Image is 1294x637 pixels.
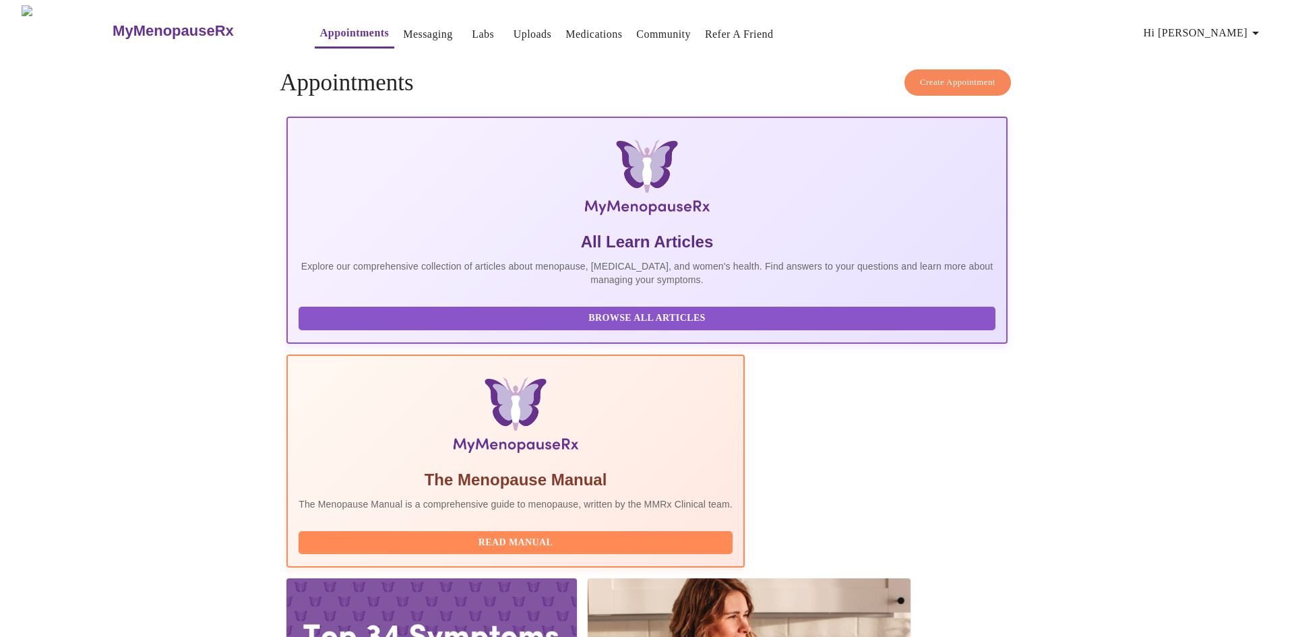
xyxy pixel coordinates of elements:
button: Appointments [315,20,394,49]
button: Uploads [508,21,557,48]
p: The Menopause Manual is a comprehensive guide to menopause, written by the MMRx Clinical team. [299,497,733,511]
button: Medications [560,21,627,48]
button: Read Manual [299,531,733,555]
img: MyMenopauseRx Logo [22,5,111,56]
p: Explore our comprehensive collection of articles about menopause, [MEDICAL_DATA], and women's hea... [299,260,995,286]
img: Menopause Manual [367,377,663,458]
a: Appointments [320,24,389,42]
h3: MyMenopauseRx [113,22,234,40]
button: Hi [PERSON_NAME] [1138,20,1269,47]
span: Read Manual [312,535,719,551]
a: Read Manual [299,536,736,547]
a: Browse All Articles [299,311,999,323]
a: Uploads [514,25,552,44]
span: Hi [PERSON_NAME] [1144,24,1264,42]
a: Messaging [403,25,452,44]
button: Create Appointment [904,69,1011,96]
a: Community [636,25,691,44]
span: Create Appointment [920,75,995,90]
a: Medications [565,25,622,44]
a: MyMenopauseRx [111,7,288,55]
h5: The Menopause Manual [299,469,733,491]
button: Labs [462,21,505,48]
h5: All Learn Articles [299,231,995,253]
span: Browse All Articles [312,310,982,327]
button: Community [631,21,696,48]
h4: Appointments [280,69,1014,96]
button: Refer a Friend [700,21,779,48]
img: MyMenopauseRx Logo [407,140,887,220]
button: Messaging [398,21,458,48]
a: Refer a Friend [705,25,774,44]
a: Labs [472,25,494,44]
button: Browse All Articles [299,307,995,330]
